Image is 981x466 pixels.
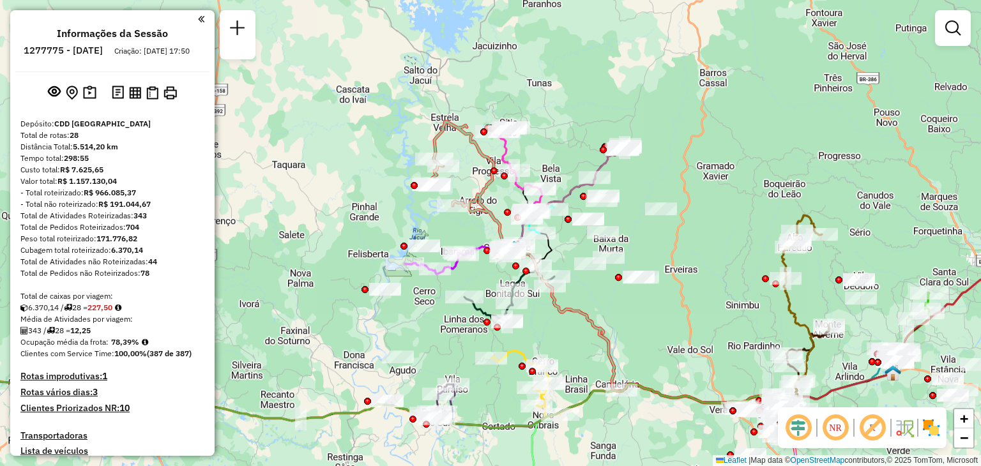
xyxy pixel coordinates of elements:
button: Centralizar mapa no depósito ou ponto de apoio [63,83,80,103]
strong: 78,39% [111,337,139,347]
strong: 12,25 [70,326,91,335]
div: Criação: [DATE] 17:50 [109,45,195,57]
a: Zoom in [954,409,973,428]
div: Atividade não roteirizada - SUPER SANTOS VENANCI [882,356,914,368]
a: Leaflet [716,456,747,465]
div: Total de rotas: [20,130,204,141]
a: Zoom out [954,428,973,447]
div: Cubagem total roteirizado: [20,244,204,256]
button: Visualizar Romaneio [144,84,161,102]
div: Atividade não roteirizada - BAR DO FIO [593,251,625,264]
strong: R$ 1.157.130,04 [57,176,117,186]
strong: 28 [70,130,79,140]
img: Fluxo de ruas [894,417,915,438]
span: | [749,456,750,465]
div: Média de Atividades por viagem: [20,313,204,325]
strong: R$ 966.085,37 [84,188,136,197]
strong: 44 [148,257,157,266]
div: Atividade não roteirizada - JAIR VIEIRA DA SILVA [758,425,790,438]
strong: CDD [GEOGRAPHIC_DATA] [54,119,151,128]
strong: 6.370,14 [111,245,143,255]
a: OpenStreetMap [791,456,845,465]
i: Total de rotas [64,304,72,312]
div: Atividade não roteirizada - SERGIO MARCOS PADILH [623,271,655,283]
i: Meta Caixas/viagem: 227,95 Diferença: -0,45 [115,304,121,312]
strong: 298:55 [64,153,89,163]
h4: Clientes Priorizados NR: [20,403,204,414]
strong: R$ 7.625,65 [60,165,103,174]
div: Atividade não roteirizada - MERCADO LOPES [587,226,619,239]
span: Ocupação média da frota: [20,337,109,347]
div: Atividade não roteirizada - ALEX PITTOL - ME [943,397,975,410]
img: Venâncio Aires [885,365,901,381]
div: Custo total: [20,164,204,176]
strong: 171.776,82 [96,234,137,243]
div: - Total roteirizado: [20,187,204,199]
img: CDD Santa Cruz do Sul [776,419,793,435]
i: Total de Atividades [20,327,28,334]
div: Atividade não roteirizada - IVANA SCHUCH - MINIM [843,273,875,286]
h4: Rotas improdutivas: [20,371,204,382]
div: Atividade não roteirizada - BAR DO BEHLING [372,395,404,407]
div: Atividade não roteirizada - JAIRO MULLER [382,350,414,363]
i: Cubagem total roteirizado [20,304,28,312]
div: Atividade não roteirizada - SABRINA TUCHTENHAGEN [369,283,401,296]
div: Atividade não roteirizada - ADAO GERALDO NEPOMUC [588,190,620,202]
strong: 10 [119,402,130,414]
div: Atividade não roteirizada - RR COMERCIO DE ALIME [876,355,908,368]
div: Atividade não roteirizada - EDSON DA SILVA BAR - [764,410,796,423]
div: Atividade não roteirizada - LUCAS ISMAEL DOS REI [947,384,978,396]
strong: 343 [133,211,147,220]
strong: 100,00% [114,349,147,358]
div: Depósito: [20,118,204,130]
h4: Informações da Sessão [57,27,168,40]
i: Total de rotas [47,327,55,334]
div: Atividade não roteirizada - SUPERMERCADO ZANETTE [775,430,807,442]
strong: 227,50 [87,303,112,312]
button: Visualizar relatório de Roteirização [126,84,144,101]
strong: 78 [141,268,149,278]
div: Tempo total: [20,153,204,164]
div: Total de Pedidos não Roteirizados: [20,267,204,279]
strong: R$ 191.044,67 [98,199,151,209]
div: Atividade não roteirizada - ASSOCIACAO ESP RECRE [845,292,877,304]
div: Atividade não roteirizada - AMANDA APARECIDA DA [937,389,969,402]
img: Exibir/Ocultar setores [921,417,941,438]
div: Total de Pedidos Roteirizados: [20,222,204,233]
div: Atividade não roteirizada - BRUNO FRACASSO [932,372,964,385]
div: Total de Atividades Roteirizadas: [20,210,204,222]
div: Atividade não roteirizada - COMERCIO DE COMBUSTI [764,403,796,416]
span: Exibir rótulo [857,412,888,443]
em: Média calculada utilizando a maior ocupação (%Peso ou %Cubagem) de cada rota da sessão. Rotas cro... [142,338,148,346]
span: Clientes com Service Time: [20,349,114,358]
div: Atividade não roteirizada - 53.816.031 ANTONIO SELONIR ADORNES [645,202,677,215]
button: Exibir sessão original [45,82,63,103]
a: Clique aqui para minimizar o painel [198,11,204,26]
button: Painel de Sugestão [80,83,99,103]
strong: 5.514,20 km [73,142,118,151]
h4: Transportadoras [20,430,204,441]
button: Logs desbloquear sessão [109,83,126,103]
div: 6.370,14 / 28 = [20,302,204,313]
strong: 704 [126,222,139,232]
div: Atividade não roteirizada - CARLA L. B. BATTU - [768,401,800,414]
div: Atividade não roteirizada - CLUBE SUPERENSE [572,213,604,225]
div: Valor total: [20,176,204,187]
strong: 1 [102,370,107,382]
strong: (387 de 387) [147,349,192,358]
div: Peso total roteirizado: [20,233,204,244]
div: Atividade não roteirizada - DANIELA FAGUNDES DA [898,312,930,325]
h6: 1277775 - [DATE] [24,45,103,56]
div: - Total não roteirizado: [20,199,204,210]
h4: Rotas vários dias: [20,387,204,398]
div: Distância Total: [20,141,204,153]
div: 343 / 28 = [20,325,204,336]
div: Atividade não roteirizada - SORVETERIA MAI GUI B [888,343,920,356]
div: Atividade não roteirizada - ALBERTO F. WINK E CI [734,448,766,461]
span: + [960,410,968,426]
img: Sobradinho [506,240,522,257]
div: Atividade não roteirizada - VIANEI JOSE GIACOMEL [408,239,440,252]
strong: 3 [93,386,98,398]
button: Imprimir Rotas [161,84,179,102]
a: Nova sessão e pesquisa [225,15,250,44]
